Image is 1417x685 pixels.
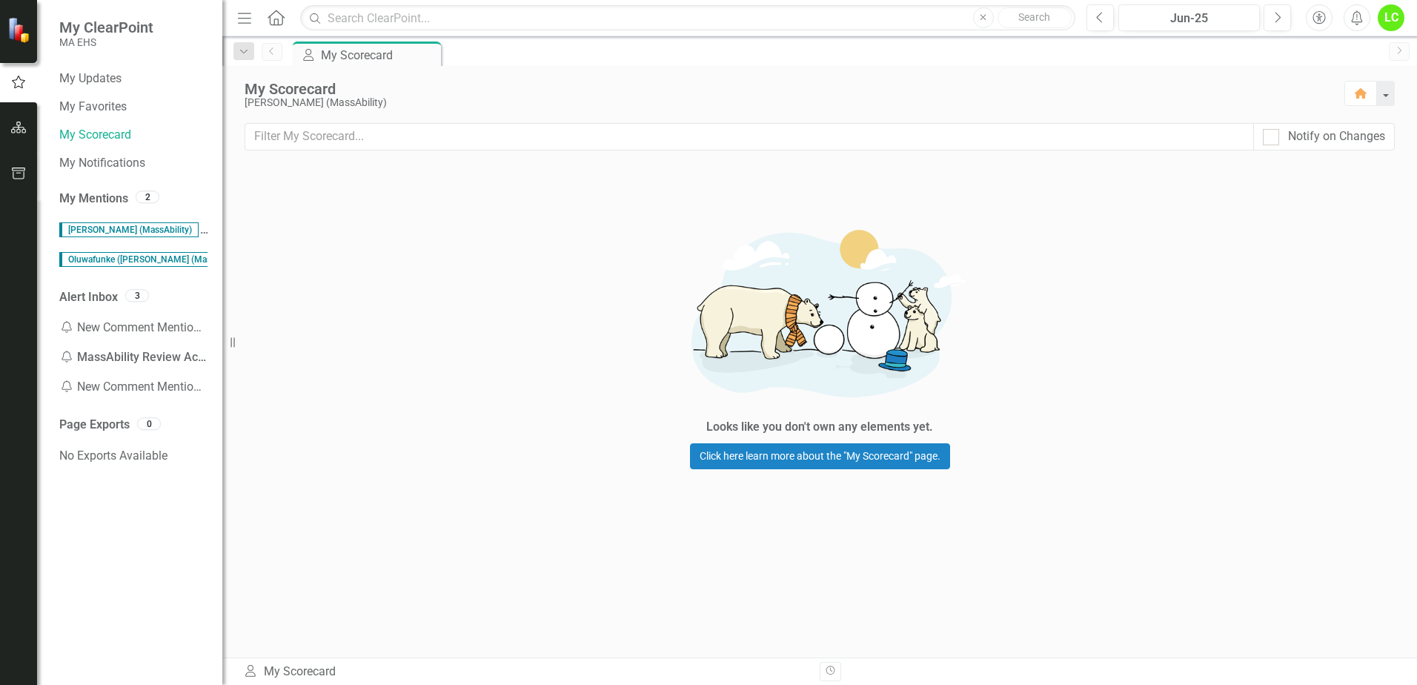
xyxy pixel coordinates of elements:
span: Search [1018,11,1050,23]
button: Search [998,7,1072,28]
div: 3 [125,289,149,302]
small: MA EHS [59,36,153,48]
a: Click here learn more about the "My Scorecard" page. [690,443,950,469]
div: My Scorecard [245,81,1330,97]
div: Jun-25 [1124,10,1255,27]
a: My Updates [59,70,208,87]
span: Hi [PERSON_NAME], I've added an additional action item from [DATE] call. [59,222,590,236]
span: [PERSON_NAME] (MassAbility) [59,222,199,237]
a: Alert Inbox [59,289,118,306]
button: LC [1378,4,1404,31]
div: My Scorecard [243,664,809,681]
div: My Scorecard [321,46,437,64]
div: 2 [136,191,159,203]
span: Oluwafunke ([PERSON_NAME] (MassAbility) [59,252,250,267]
a: My Notifications [59,155,208,172]
button: Jun-25 [1118,4,1260,31]
div: MassAbility Review Action Items [59,342,208,372]
span: My ClearPoint [59,19,153,36]
a: My Mentions [59,191,128,208]
img: ClearPoint Strategy [7,16,34,43]
div: Looks like you don't own any elements yet. [706,419,933,436]
input: Search ClearPoint... [300,5,1075,31]
span: Hi [PERSON_NAME], please add commentary to this objective, based on the performance of the 3 asso... [59,252,1046,266]
div: [PERSON_NAME] (MassAbility) [245,97,1330,108]
div: New Comment Mention: {{actionItems}} [59,313,208,342]
input: Filter My Scorecard... [245,123,1254,150]
div: 0 [137,417,161,430]
a: Page Exports [59,417,130,434]
div: No Exports Available [59,441,208,471]
div: New Comment Mention: P2. Build technology infrastructure to drive innovation and customer service [59,372,208,402]
a: My Scorecard [59,127,208,144]
a: My Favorites [59,99,208,116]
img: Getting started [597,209,1042,415]
div: Notify on Changes [1288,128,1385,145]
